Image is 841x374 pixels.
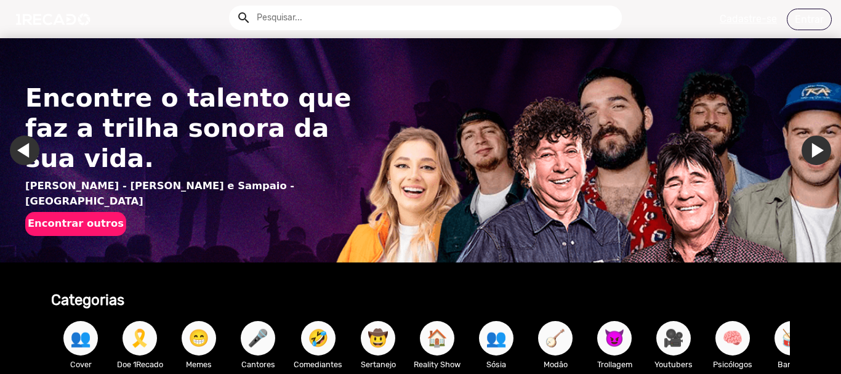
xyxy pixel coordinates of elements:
[604,321,625,356] span: 😈
[51,291,124,309] b: Categorias
[70,321,91,356] span: 👥
[368,321,388,356] span: 🤠
[10,136,39,165] a: Ir para o último slide
[308,321,329,356] span: 🤣
[361,321,395,356] button: 🤠
[591,359,638,370] p: Trollagem
[123,321,157,356] button: 🎗️
[802,136,831,165] a: Ir para o próximo slide
[129,321,150,356] span: 🎗️
[663,321,684,356] span: 🎥
[294,359,342,370] p: Comediantes
[656,321,691,356] button: 🎥
[57,359,104,370] p: Cover
[768,359,815,370] p: Bandas
[175,359,222,370] p: Memes
[247,6,622,30] input: Pesquisar...
[709,359,756,370] p: Psicólogos
[538,321,573,356] button: 🪕
[25,212,126,235] button: Encontrar outros
[787,9,832,30] a: Entrar
[247,321,268,356] span: 🎤
[420,321,454,356] button: 🏠
[473,359,520,370] p: Sósia
[241,321,275,356] button: 🎤
[775,321,809,356] button: 🥁
[720,13,777,25] u: Cadastre-se
[355,359,401,370] p: Sertanejo
[650,359,697,370] p: Youtubers
[479,321,513,356] button: 👥
[182,321,216,356] button: 😁
[722,321,743,356] span: 🧠
[188,321,209,356] span: 😁
[414,359,461,370] p: Reality Show
[25,179,361,209] p: [PERSON_NAME] - [PERSON_NAME] e Sampaio - [GEOGRAPHIC_DATA]
[545,321,566,356] span: 🪕
[25,83,361,174] h1: Encontre o talento que faz a trilha sonora da sua vida.
[427,321,448,356] span: 🏠
[236,10,251,25] mat-icon: Example home icon
[715,321,750,356] button: 🧠
[486,321,507,356] span: 👥
[232,6,254,28] button: Example home icon
[597,321,632,356] button: 😈
[116,359,163,370] p: Doe 1Recado
[63,321,98,356] button: 👥
[235,359,281,370] p: Cantores
[532,359,579,370] p: Modão
[301,321,336,356] button: 🤣
[781,321,802,356] span: 🥁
